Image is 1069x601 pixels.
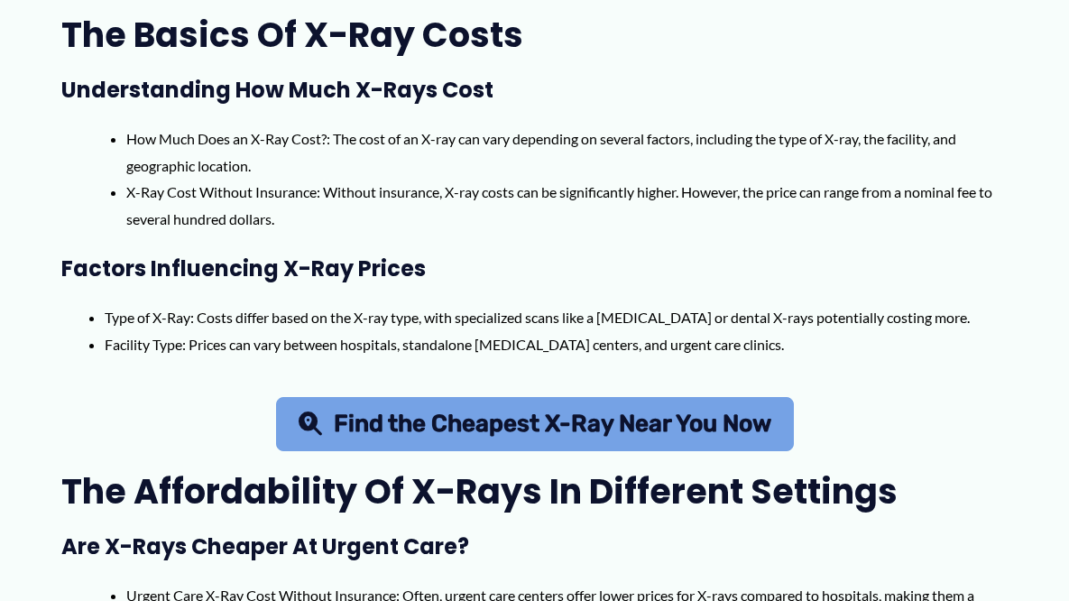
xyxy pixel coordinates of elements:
[61,76,1007,104] h3: Understanding How Much X-Rays Cost
[105,331,1007,358] li: Facility Type: Prices can vary between hospitals, standalone [MEDICAL_DATA] centers, and urgent c...
[61,469,1007,513] h2: The Affordability of X-Rays in Different Settings
[61,254,1007,282] h3: Factors Influencing X-Ray Prices
[276,397,794,451] a: Find the Cheapest X-Ray Near You Now
[334,412,771,436] span: Find the Cheapest X-Ray Near You Now
[105,304,1007,331] li: Type of X-Ray: Costs differ based on the X-ray type, with specialized scans like a [MEDICAL_DATA]...
[61,532,1007,560] h3: Are X-Rays Cheaper at Urgent Care?
[126,179,1007,232] li: X-Ray Cost Without Insurance: Without insurance, X-ray costs can be significantly higher. However...
[61,13,1007,57] h2: The Basics of X-Ray Costs
[126,125,1007,179] li: How Much Does an X-Ray Cost?: The cost of an X-ray can vary depending on several factors, includi...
